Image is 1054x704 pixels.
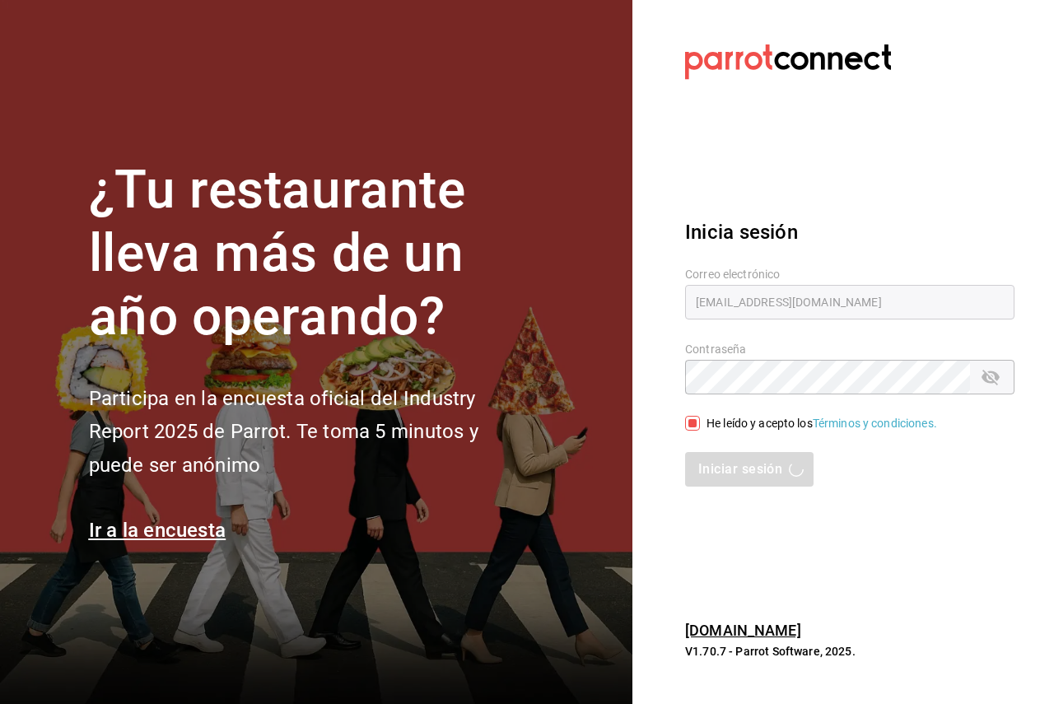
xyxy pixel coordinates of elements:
[685,343,1014,355] label: Contraseña
[707,415,937,432] div: He leído y acepto los
[89,519,226,542] a: Ir a la encuesta
[685,285,1014,319] input: Ingresa tu correo electrónico
[89,382,534,483] h2: Participa en la encuesta oficial del Industry Report 2025 de Parrot. Te toma 5 minutos y puede se...
[685,622,801,639] a: [DOMAIN_NAME]
[685,643,1014,660] p: V1.70.7 - Parrot Software, 2025.
[685,268,1014,280] label: Correo electrónico
[89,159,534,348] h1: ¿Tu restaurante lleva más de un año operando?
[685,217,1014,247] h3: Inicia sesión
[813,417,937,430] a: Términos y condiciones.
